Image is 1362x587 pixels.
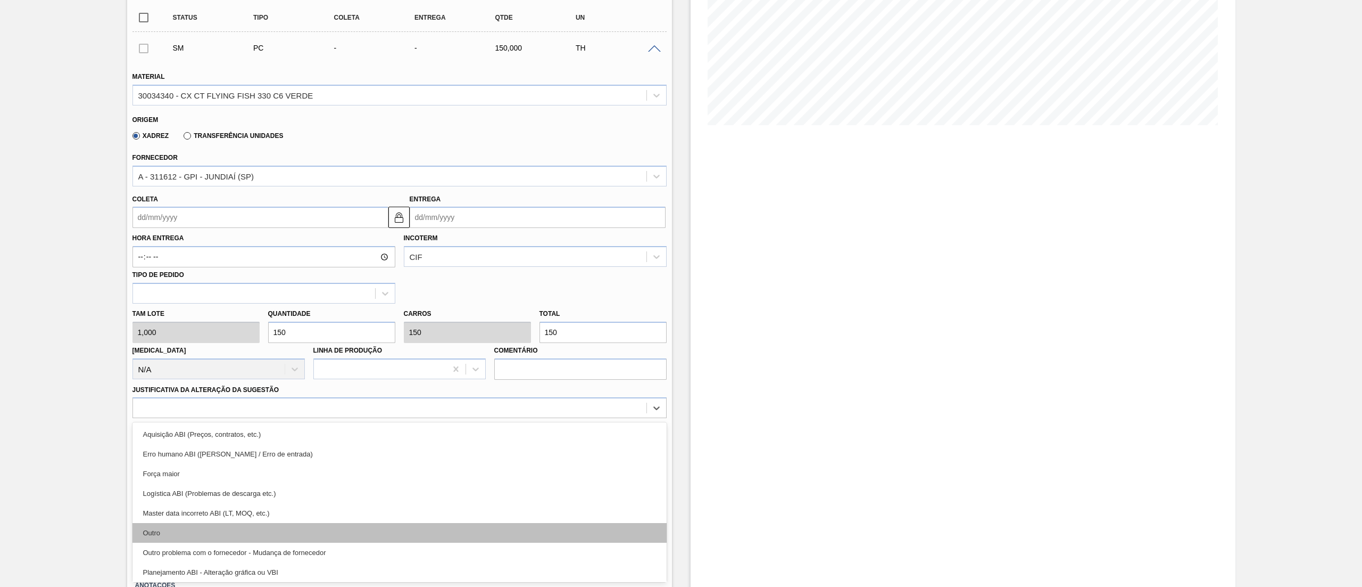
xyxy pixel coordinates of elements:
[132,347,186,354] label: [MEDICAL_DATA]
[251,14,343,21] div: Tipo
[492,14,584,21] div: Qtde
[268,310,311,317] label: Quantidade
[539,310,560,317] label: Total
[132,464,667,484] div: Força maior
[494,343,667,358] label: Comentário
[132,484,667,503] div: Logística ABI (Problemas de descarga etc.)
[132,421,667,436] label: Observações
[404,234,438,242] label: Incoterm
[132,271,184,279] label: Tipo de pedido
[132,543,667,562] div: Outro problema com o fornecedor - Mudança de fornecedor
[138,91,313,100] div: 30034340 - CX CT FLYING FISH 330 C6 VERDE
[313,347,383,354] label: Linha de Produção
[132,503,667,523] div: Master data incorreto ABI (LT, MOQ, etc.)
[132,195,158,203] label: Coleta
[132,231,395,246] label: Hora Entrega
[132,386,279,394] label: Justificativa da Alteração da Sugestão
[184,132,283,140] label: Transferência Unidades
[573,44,665,52] div: TH
[412,44,504,52] div: -
[132,444,667,464] div: Erro humano ABI ([PERSON_NAME] / Erro de entrada)
[132,154,178,161] label: Fornecedor
[132,306,260,322] label: Tam lote
[331,44,423,52] div: -
[138,172,254,181] div: A - 311612 - GPI - JUNDIAÍ (SP)
[132,562,667,582] div: Planejamento ABI - Alteração gráfica ou VBI
[251,44,343,52] div: Pedido de Compra
[132,73,165,80] label: Material
[170,14,262,21] div: Status
[388,207,410,228] button: locked
[132,207,388,228] input: dd/mm/yyyy
[412,14,504,21] div: Entrega
[492,44,584,52] div: 150,000
[331,14,423,21] div: Coleta
[404,310,431,317] label: Carros
[573,14,665,21] div: UN
[410,195,441,203] label: Entrega
[410,207,666,228] input: dd/mm/yyyy
[393,211,405,224] img: locked
[132,425,667,444] div: Aquisição ABI (Preços, contratos, etc.)
[132,523,667,543] div: Outro
[410,252,422,262] div: CIF
[170,44,262,52] div: Sugestão Manual
[132,116,159,124] label: Origem
[132,132,169,140] label: Xadrez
